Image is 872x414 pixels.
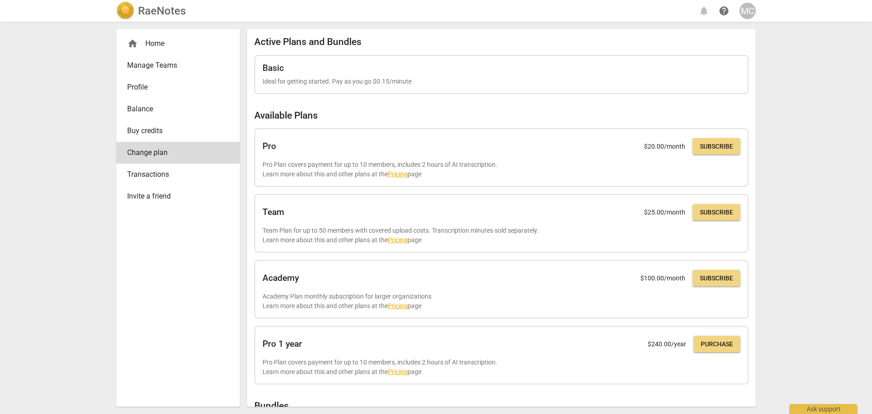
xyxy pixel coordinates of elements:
p: $ 25.00 /month [644,208,685,217]
span: help [718,5,729,16]
h2: Academy [263,273,299,283]
a: LogoRaeNotes [116,2,186,20]
span: Subscribe [700,208,733,217]
a: Buy credits [116,120,240,142]
p: $ 100.00 /month [640,274,685,283]
h2: Pro 1 year [263,339,302,349]
p: Pro Plan covers payment for up to 10 members, includes 2 hours of AI transcription. Learn more ab... [263,358,740,376]
p: Pro Plan covers payment for up to 10 members, includes 2 hours of AI transcription. Learn more ab... [263,160,740,179]
a: Profile [116,76,240,98]
span: Subscribe [700,142,733,151]
span: home [127,38,138,49]
button: Purchase [694,336,740,352]
p: Ideal for getting started. Pay as you go $0.15/minute [263,77,740,86]
span: Subscribe [700,274,733,283]
h2: Bundles [254,400,748,412]
span: Transactions [127,169,222,180]
span: Purchase [701,340,733,349]
a: Invite a friend [116,185,240,207]
p: $ 20.00 /month [644,142,685,151]
div: Home [116,33,240,55]
button: MC [739,3,756,19]
a: Help [716,3,732,19]
a: Pricing [388,368,407,375]
p: $ 240.00 /year [648,339,686,349]
button: Subscribe [693,138,740,155]
button: Subscribe [693,204,740,220]
button: Subscribe [693,270,740,286]
a: Manage Teams [116,55,240,76]
span: Change plan [127,147,222,158]
a: Pricing [388,170,407,178]
span: Invite a friend [127,191,222,202]
a: Pricing [388,302,407,309]
p: Team Plan for up to 50 members with covered upload costs. Transcription minutes sold separately. ... [263,226,740,244]
img: Logo [116,2,134,20]
h2: Team [263,207,284,217]
span: Buy credits [127,125,222,136]
a: Balance [116,98,240,120]
a: Change plan [116,142,240,164]
h2: Basic [263,63,284,73]
div: Home [127,38,222,49]
a: Transactions [116,164,240,185]
h2: Pro [263,141,276,151]
div: Ask support [789,404,857,414]
span: Balance [127,104,222,115]
p: Academy Plan monthly subscription for larger organizations Learn more about this and other plans ... [263,292,740,310]
a: Pricing [388,236,407,244]
h2: Active Plans and Bundles [254,36,748,48]
span: Profile [127,82,222,93]
span: Manage Teams [127,60,222,71]
h2: Available Plans [254,110,748,121]
h2: RaeNotes [138,5,186,17]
